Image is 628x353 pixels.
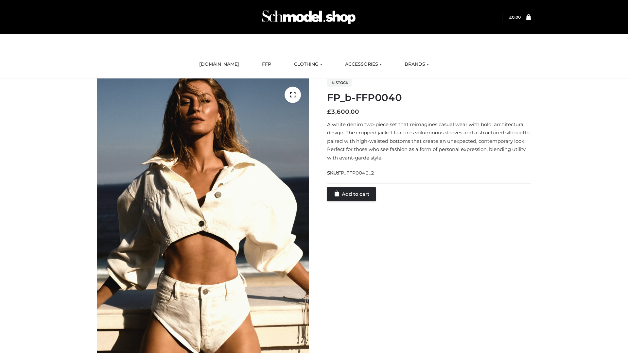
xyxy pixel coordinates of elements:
a: [DOMAIN_NAME] [194,57,244,72]
bdi: 0.00 [509,15,521,20]
p: A white denim two-piece set that reimagines casual wear with bold, architectural design. The crop... [327,120,531,162]
a: £0.00 [509,15,521,20]
span: £ [509,15,512,20]
span: SKU: [327,169,375,177]
h1: FP_b-FFP0040 [327,92,531,104]
a: ACCESSORIES [340,57,387,72]
span: FP_FFP0040_2 [338,170,374,176]
a: CLOTHING [289,57,327,72]
img: Schmodel Admin 964 [260,4,358,30]
span: £ [327,108,331,115]
bdi: 3,600.00 [327,108,359,115]
a: FFP [257,57,276,72]
span: In stock [327,79,352,87]
a: BRANDS [400,57,434,72]
a: Add to cart [327,187,376,201]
